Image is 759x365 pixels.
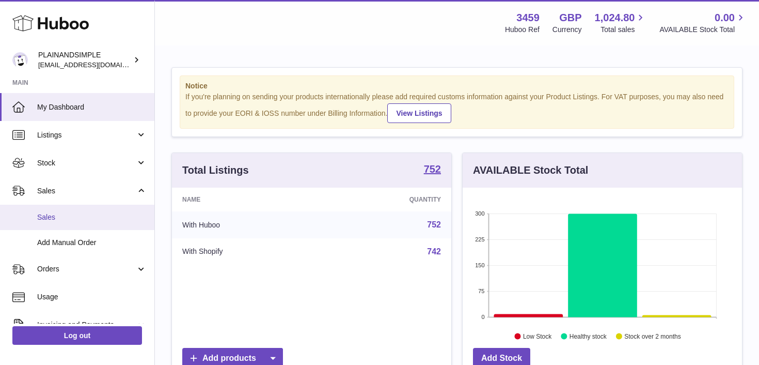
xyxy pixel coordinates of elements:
div: If you're planning on sending your products internationally please add required customs informati... [185,92,729,123]
a: 752 [424,164,441,176]
span: Sales [37,186,136,196]
th: Quantity [323,188,451,211]
text: 150 [475,262,484,268]
div: PLAINANDSIMPLE [38,50,131,70]
td: With Huboo [172,211,323,238]
span: My Dashboard [37,102,147,112]
div: Currency [552,25,582,35]
a: 742 [427,247,441,256]
strong: 3459 [516,11,540,25]
a: Log out [12,326,142,345]
span: [EMAIL_ADDRESS][DOMAIN_NAME] [38,60,152,69]
span: Stock [37,158,136,168]
a: 752 [427,220,441,229]
h3: AVAILABLE Stock Total [473,163,588,177]
a: 0.00 AVAILABLE Stock Total [659,11,747,35]
text: Healthy stock [570,332,607,340]
h3: Total Listings [182,163,249,177]
text: 225 [475,236,484,242]
span: Usage [37,292,147,302]
span: Orders [37,264,136,274]
a: View Listings [387,103,451,123]
strong: 752 [424,164,441,174]
span: 0.00 [715,11,735,25]
img: duco@plainandsimple.com [12,52,28,68]
span: Sales [37,212,147,222]
div: Huboo Ref [505,25,540,35]
span: AVAILABLE Stock Total [659,25,747,35]
text: 300 [475,210,484,217]
span: Listings [37,130,136,140]
span: Add Manual Order [37,238,147,248]
span: Total sales [600,25,646,35]
th: Name [172,188,323,211]
td: With Shopify [172,238,323,265]
span: 1,024.80 [595,11,635,25]
strong: GBP [559,11,581,25]
a: 1,024.80 Total sales [595,11,647,35]
span: Invoicing and Payments [37,320,136,330]
text: Low Stock [523,332,552,340]
text: 0 [481,314,484,320]
text: Stock over 2 months [624,332,681,340]
text: 75 [478,288,484,294]
strong: Notice [185,81,729,91]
